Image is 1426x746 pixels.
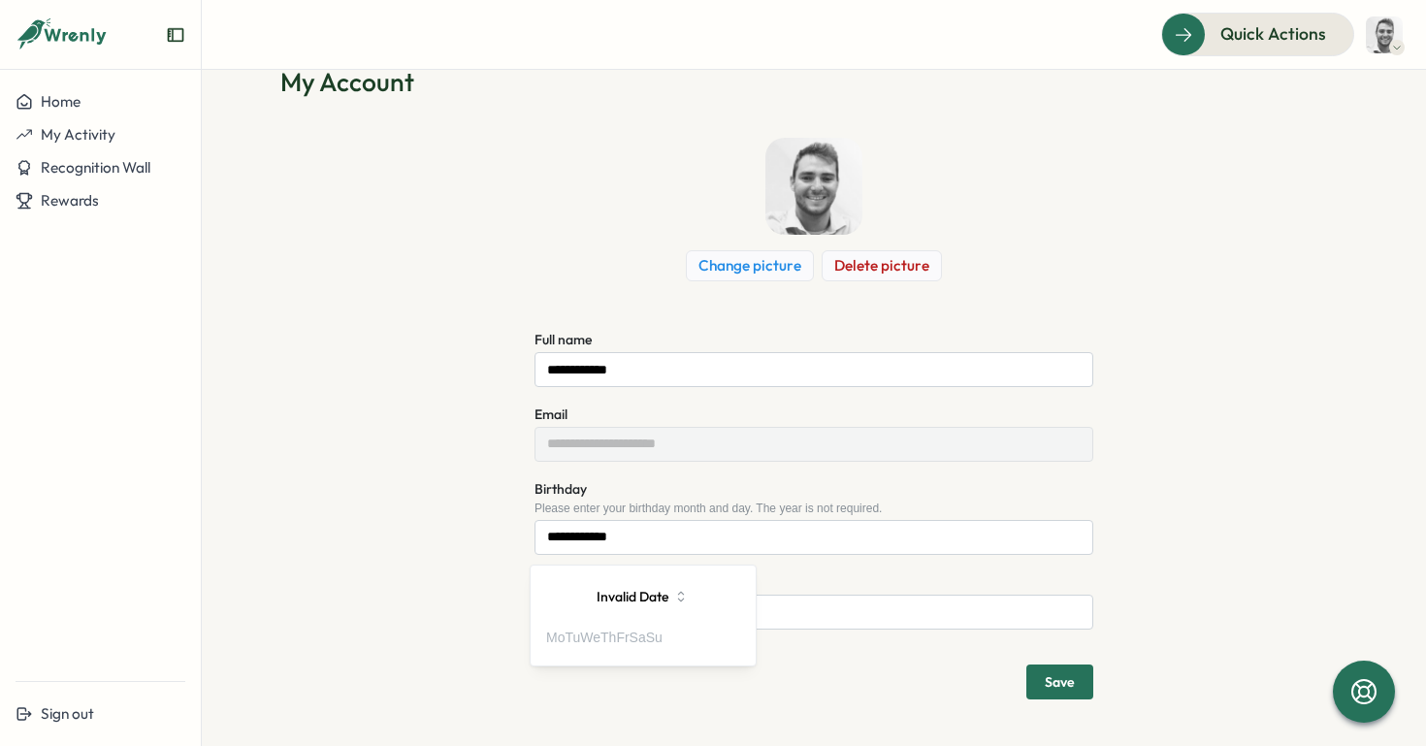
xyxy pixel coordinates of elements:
[41,704,94,723] span: Sign out
[616,628,629,649] div: Fr
[41,125,115,144] span: My Activity
[585,577,701,616] button: Invalid Date
[565,628,580,649] div: Tu
[630,628,646,649] div: Sa
[41,92,81,111] span: Home
[41,158,150,177] span: Recognition Wall
[41,191,99,210] span: Rewards
[535,330,592,351] label: Full name
[280,65,1347,99] h1: My Account
[166,25,185,45] button: Expand sidebar
[580,628,600,649] div: We
[1220,21,1326,47] span: Quick Actions
[1026,665,1093,699] button: Save
[686,250,814,281] button: Change picture
[1161,13,1354,55] button: Quick Actions
[546,628,565,649] div: Mo
[1045,675,1075,689] span: Save
[600,628,616,649] div: Th
[535,479,587,501] label: Birthday
[765,138,862,235] img: chris.nelson
[822,250,942,281] button: Delete picture
[535,405,567,426] label: Email
[1366,16,1403,53] img: chris.nelson
[646,628,663,649] div: Su
[535,502,1093,515] div: Please enter your birthday month and day. The year is not required.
